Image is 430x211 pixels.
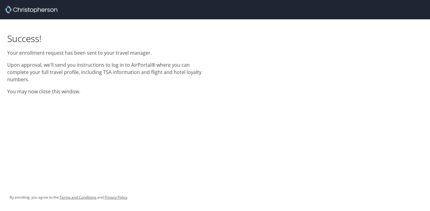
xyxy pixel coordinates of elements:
[10,190,128,205] div: By enrolling, you agree to the and .
[5,6,57,13] img: cbt logo
[7,61,208,83] p: Upon approval, we'll send you instructions to log in to AirPortal® where you can complete your fu...
[7,33,208,44] h1: Success!
[7,88,208,95] p: You may now close this window.
[60,195,96,200] a: Terms and Conditions
[7,49,208,56] p: Your enrollment request has been sent to your travel manager.
[105,195,127,200] a: Privacy Policy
